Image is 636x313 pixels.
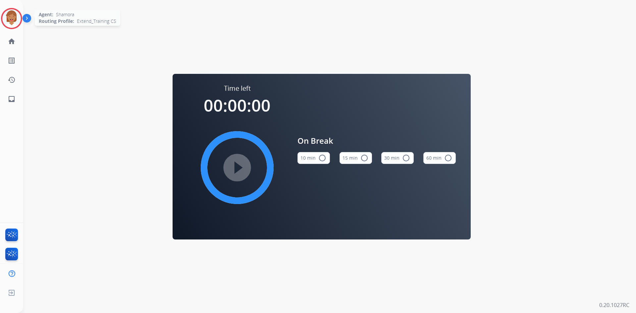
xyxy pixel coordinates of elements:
[340,152,372,164] button: 15 min
[77,18,116,25] span: Extend_Training CS
[8,95,16,103] mat-icon: inbox
[56,11,74,18] span: Shamora
[444,154,452,162] mat-icon: radio_button_unchecked
[39,11,53,18] span: Agent:
[297,135,456,147] span: On Break
[8,37,16,45] mat-icon: home
[402,154,410,162] mat-icon: radio_button_unchecked
[381,152,414,164] button: 30 min
[297,152,330,164] button: 10 min
[2,9,21,28] img: avatar
[423,152,456,164] button: 60 min
[204,94,271,117] span: 00:00:00
[599,301,629,309] p: 0.20.1027RC
[8,76,16,84] mat-icon: history
[224,84,251,93] span: Time left
[318,154,326,162] mat-icon: radio_button_unchecked
[8,57,16,65] mat-icon: list_alt
[360,154,368,162] mat-icon: radio_button_unchecked
[39,18,74,25] span: Routing Profile:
